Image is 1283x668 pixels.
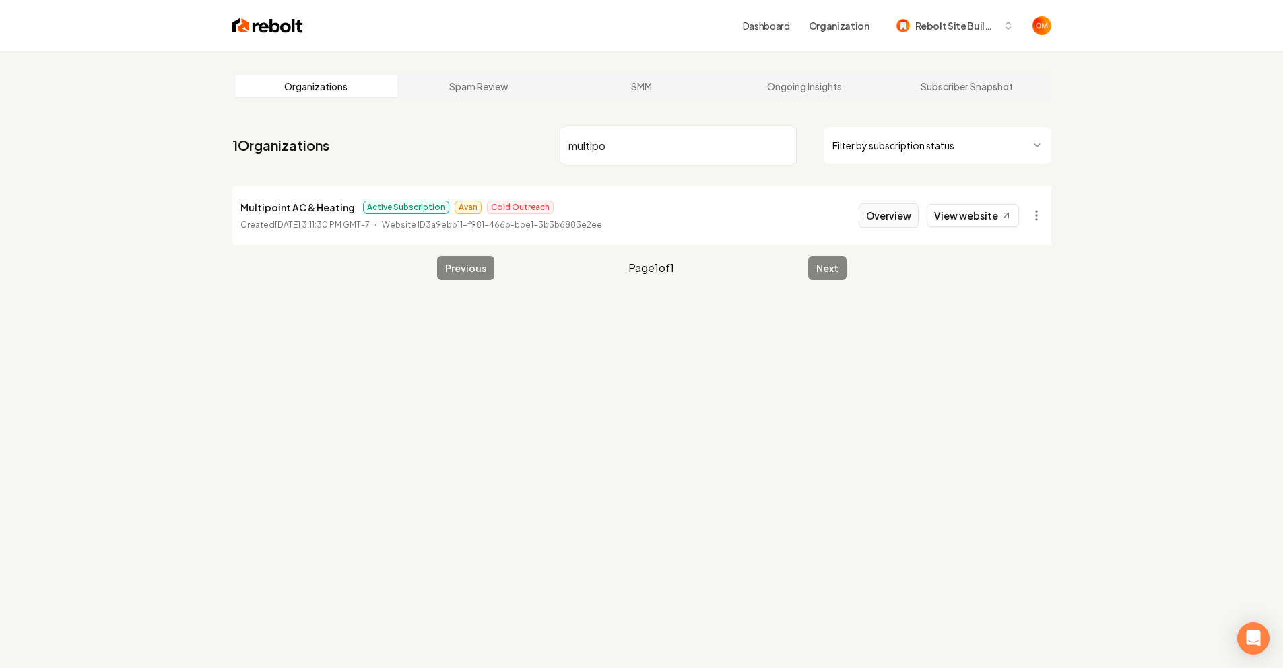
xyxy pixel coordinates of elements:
[232,16,303,35] img: Rebolt Logo
[896,19,910,32] img: Rebolt Site Builder
[397,75,560,97] a: Spam Review
[232,136,329,155] a: 1Organizations
[455,201,482,214] span: Avan
[275,220,370,230] time: [DATE] 3:11:30 PM GMT-7
[560,127,797,164] input: Search by name or ID
[1032,16,1051,35] button: Open user button
[927,204,1019,227] a: View website
[235,75,398,97] a: Organizations
[628,260,674,276] span: Page 1 of 1
[560,75,723,97] a: SMM
[723,75,886,97] a: Ongoing Insights
[743,19,790,32] a: Dashboard
[886,75,1049,97] a: Subscriber Snapshot
[801,13,878,38] button: Organization
[487,201,554,214] span: Cold Outreach
[1032,16,1051,35] img: Omar Molai
[915,19,997,33] span: Rebolt Site Builder
[382,218,602,232] p: Website ID 3a9ebb11-f981-466b-bbe1-3b3b6883e2ee
[240,199,355,215] p: Multipoint AC & Heating
[1237,622,1270,655] div: Open Intercom Messenger
[859,203,919,228] button: Overview
[240,218,370,232] p: Created
[363,201,449,214] span: Active Subscription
